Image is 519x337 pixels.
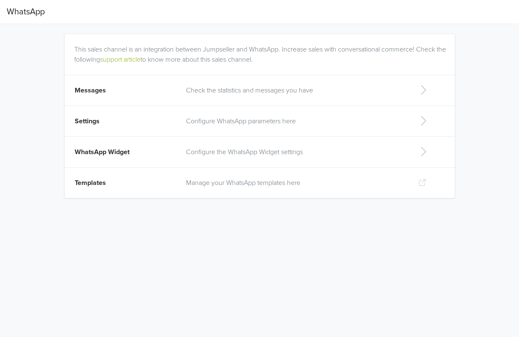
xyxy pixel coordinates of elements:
span: Settings [75,117,100,125]
p: Configure WhatsApp parameters here [186,116,405,126]
span: WhatsApp Widget [75,148,130,156]
a: support article [100,55,141,64]
span: WhatsApp [7,3,45,20]
a: to know more about this sales channel. [141,55,253,64]
p: Configure the WhatsApp Widget settings [186,147,405,157]
span: Messages [75,86,106,95]
p: Check the statistics and messages you have [186,85,405,95]
div: This sales channel is an integration between Jumpseller and WhatsApp. Increase sales with convers... [74,34,449,65]
span: Templates [75,179,106,187]
p: Manage your WhatsApp templates here [186,178,405,188]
